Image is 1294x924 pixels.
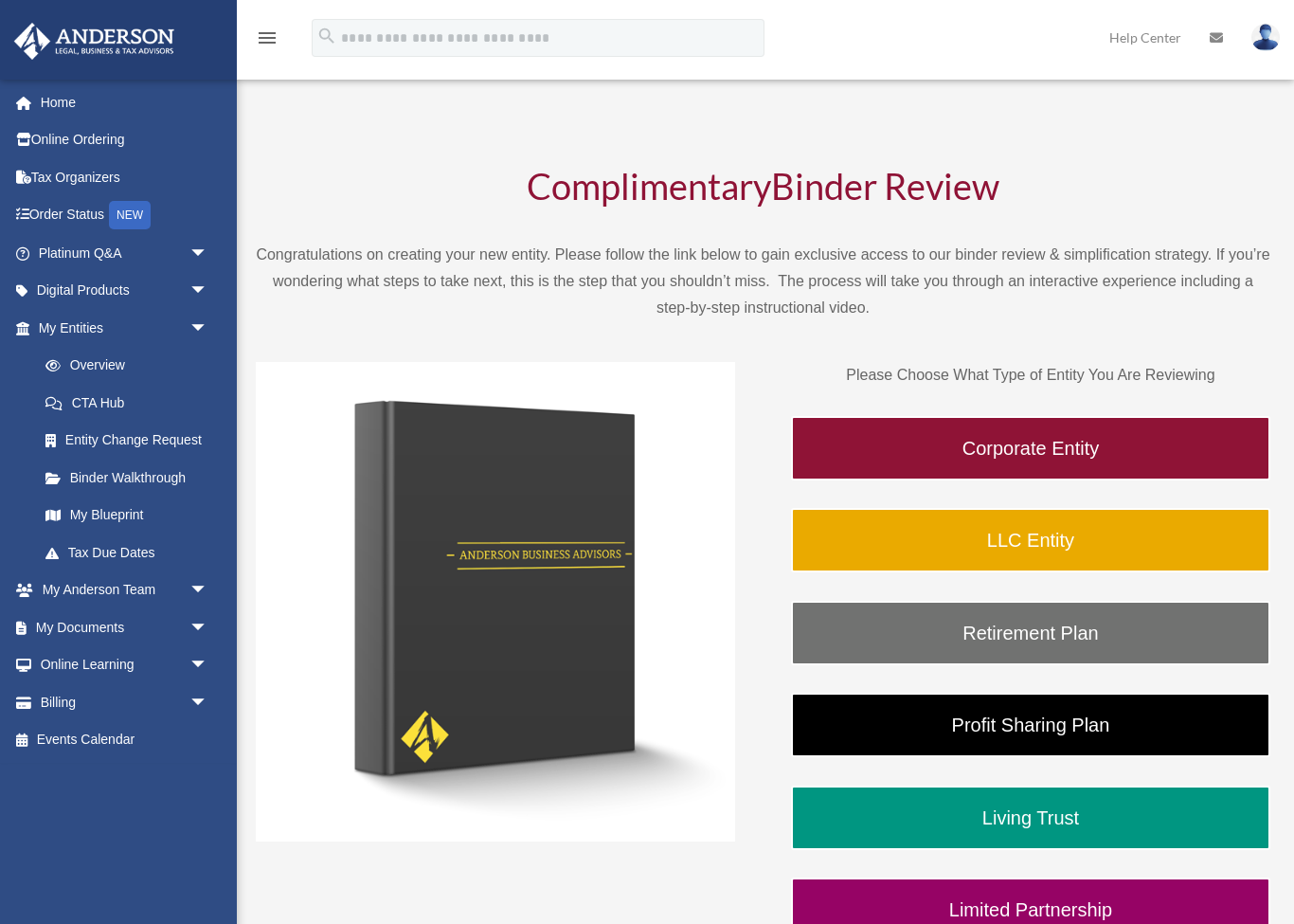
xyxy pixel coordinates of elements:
[27,534,237,571] a: Tax Due Dates
[771,164,999,208] span: Binder Review
[13,646,237,684] a: Online Learningarrow_drop_down
[13,83,237,121] a: Home
[189,571,227,610] span: arrow_drop_down
[13,158,237,196] a: Tax Organizers
[791,786,1270,850] a: Living Trust
[791,693,1270,757] a: Profit Sharing Plan
[189,234,227,273] span: arrow_drop_down
[13,683,237,721] a: Billingarrow_drop_down
[189,683,227,722] span: arrow_drop_down
[13,721,237,759] a: Events Calendar
[27,459,227,497] a: Binder Walkthrough
[527,164,771,208] span: Complimentary
[27,384,237,422] a: CTA Hub
[27,347,237,385] a: Overview
[791,416,1270,480] a: Corporate Entity
[27,422,237,460] a: Entity Change Request
[316,26,337,46] i: search
[13,121,237,159] a: Online Ordering
[189,309,227,348] span: arrow_drop_down
[13,571,237,609] a: My Anderson Teamarrow_drop_down
[13,608,237,646] a: My Documentsarrow_drop_down
[109,201,151,229] div: NEW
[256,27,279,49] i: menu
[27,497,237,534] a: My Blueprint
[791,508,1270,572] a: LLC Entity
[189,272,227,311] span: arrow_drop_down
[189,608,227,647] span: arrow_drop_down
[256,242,1270,321] p: Congratulations on creating your new entity. Please follow the link below to gain exclusive acces...
[9,23,180,60] img: Anderson Advisors Platinum Portal
[13,234,237,272] a: Platinum Q&Aarrow_drop_down
[256,33,279,49] a: menu
[13,196,237,235] a: Order StatusNEW
[189,646,227,685] span: arrow_drop_down
[791,601,1270,665] a: Retirement Plan
[791,362,1270,389] p: Please Choose What Type of Entity You Are Reviewing
[13,272,237,310] a: Digital Productsarrow_drop_down
[1251,24,1280,51] img: User Pic
[13,309,237,347] a: My Entitiesarrow_drop_down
